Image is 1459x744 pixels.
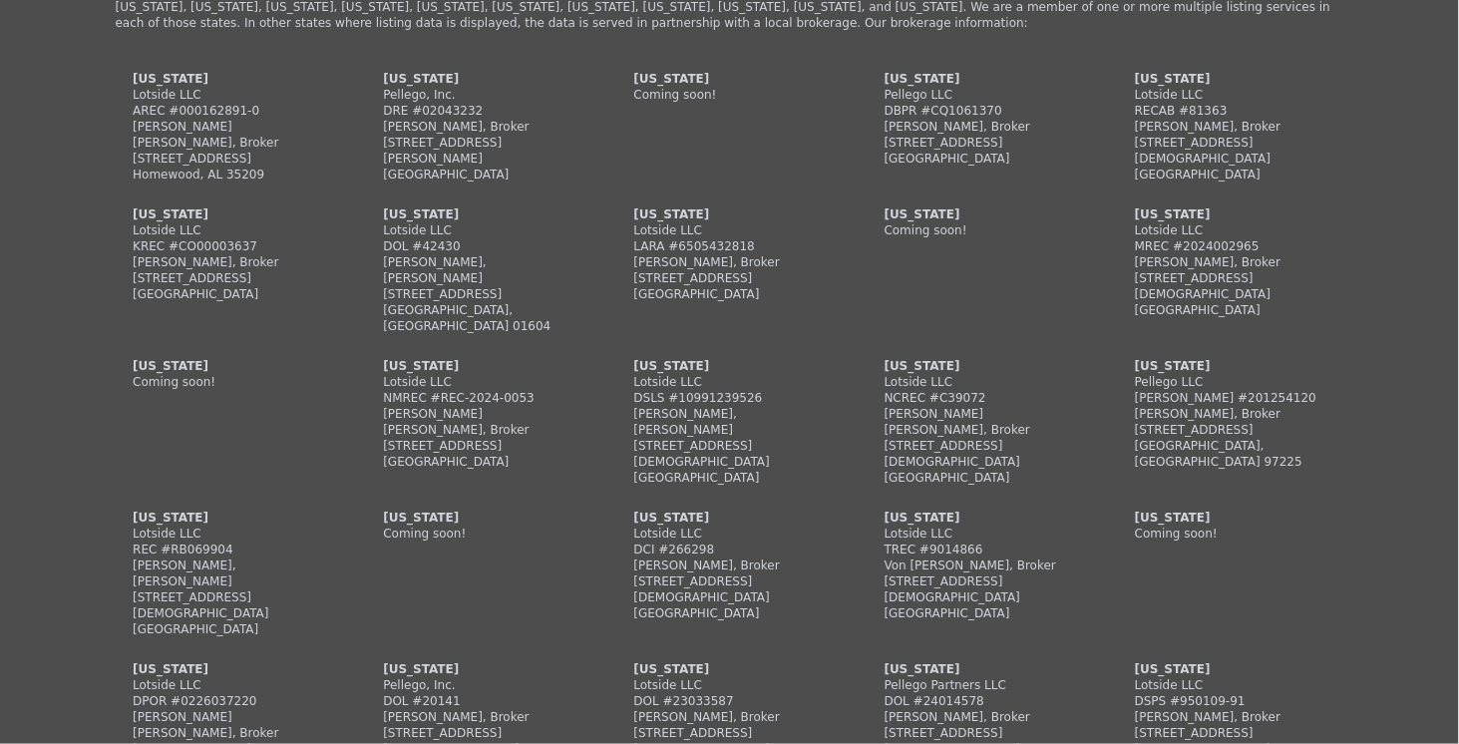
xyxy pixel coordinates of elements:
[633,374,825,390] div: Lotside LLC
[885,206,1076,222] div: [US_STATE]
[885,406,1076,438] div: [PERSON_NAME] [PERSON_NAME], Broker
[1135,358,1326,374] div: [US_STATE]
[1135,222,1326,238] div: Lotside LLC
[133,286,324,302] div: [GEOGRAPHIC_DATA]
[1135,135,1326,167] div: [STREET_ADDRESS][DEMOGRAPHIC_DATA]
[633,605,825,621] div: [GEOGRAPHIC_DATA]
[383,87,574,103] div: Pellego, Inc.
[633,222,825,238] div: Lotside LLC
[1135,661,1326,677] div: [US_STATE]
[885,222,1076,238] div: Coming soon!
[133,677,324,693] div: Lotside LLC
[133,510,324,526] div: [US_STATE]
[1135,510,1326,526] div: [US_STATE]
[633,510,825,526] div: [US_STATE]
[133,526,324,542] div: Lotside LLC
[885,151,1076,167] div: [GEOGRAPHIC_DATA]
[383,135,574,167] div: [STREET_ADDRESS][PERSON_NAME]
[383,709,574,725] div: [PERSON_NAME], Broker
[1135,103,1326,119] div: RECAB #81363
[1135,390,1326,406] div: [PERSON_NAME] #201254120
[383,286,574,302] div: [STREET_ADDRESS]
[1135,206,1326,222] div: [US_STATE]
[633,286,825,302] div: [GEOGRAPHIC_DATA]
[885,438,1076,470] div: [STREET_ADDRESS][DEMOGRAPHIC_DATA]
[633,254,825,270] div: [PERSON_NAME], Broker
[633,470,825,486] div: [GEOGRAPHIC_DATA]
[885,709,1076,725] div: [PERSON_NAME], Broker
[633,390,825,406] div: DSLS #10991239526
[1135,167,1326,183] div: [GEOGRAPHIC_DATA]
[1135,71,1326,87] div: [US_STATE]
[1135,254,1326,270] div: [PERSON_NAME], Broker
[383,454,574,470] div: [GEOGRAPHIC_DATA]
[885,526,1076,542] div: Lotside LLC
[133,374,324,390] div: Coming soon!
[633,677,825,693] div: Lotside LLC
[133,119,324,151] div: [PERSON_NAME] [PERSON_NAME], Broker
[133,222,324,238] div: Lotside LLC
[885,103,1076,119] div: DBPR #CQ1061370
[133,709,324,741] div: [PERSON_NAME] [PERSON_NAME], Broker
[633,270,825,286] div: [STREET_ADDRESS]
[885,390,1076,406] div: NCREC #C39072
[1135,438,1326,470] div: [GEOGRAPHIC_DATA], [GEOGRAPHIC_DATA] 97225
[1135,238,1326,254] div: MREC #2024002965
[383,222,574,238] div: Lotside LLC
[383,167,574,183] div: [GEOGRAPHIC_DATA]
[383,302,574,334] div: [GEOGRAPHIC_DATA], [GEOGRAPHIC_DATA] 01604
[1135,526,1326,542] div: Coming soon!
[383,438,574,454] div: [STREET_ADDRESS]
[633,87,825,103] div: Coming soon!
[885,135,1076,151] div: [STREET_ADDRESS]
[1135,693,1326,709] div: DSPS #950109-91
[383,374,574,390] div: Lotside LLC
[633,661,825,677] div: [US_STATE]
[133,358,324,374] div: [US_STATE]
[133,238,324,254] div: KREC #CO00003637
[133,151,324,167] div: [STREET_ADDRESS]
[383,238,574,254] div: DOL #42430
[885,677,1076,693] div: Pellego Partners LLC
[383,390,574,406] div: NMREC #REC-2024-0053
[1135,302,1326,318] div: [GEOGRAPHIC_DATA]
[885,374,1076,390] div: Lotside LLC
[383,406,574,438] div: [PERSON_NAME] [PERSON_NAME], Broker
[1135,422,1326,438] div: [STREET_ADDRESS]
[1135,677,1326,693] div: Lotside LLC
[383,206,574,222] div: [US_STATE]
[383,510,574,526] div: [US_STATE]
[133,167,324,183] div: Homewood, AL 35209
[383,119,574,135] div: [PERSON_NAME], Broker
[885,87,1076,103] div: Pellego LLC
[633,238,825,254] div: LARA #6505432818
[885,358,1076,374] div: [US_STATE]
[133,542,324,558] div: REC #RB069904
[1135,709,1326,725] div: [PERSON_NAME], Broker
[133,206,324,222] div: [US_STATE]
[133,621,324,637] div: [GEOGRAPHIC_DATA]
[885,542,1076,558] div: TREC #9014866
[633,71,825,87] div: [US_STATE]
[383,693,574,709] div: DOL #20141
[133,270,324,286] div: [STREET_ADDRESS]
[885,573,1076,605] div: [STREET_ADDRESS][DEMOGRAPHIC_DATA]
[1135,406,1326,422] div: [PERSON_NAME], Broker
[1135,374,1326,390] div: Pellego LLC
[633,358,825,374] div: [US_STATE]
[383,103,574,119] div: DRE #02043232
[383,526,574,542] div: Coming soon!
[133,103,324,119] div: AREC #000162891-0
[633,558,825,573] div: [PERSON_NAME], Broker
[885,71,1076,87] div: [US_STATE]
[1135,270,1326,302] div: [STREET_ADDRESS][DEMOGRAPHIC_DATA]
[383,254,574,286] div: [PERSON_NAME], [PERSON_NAME]
[633,542,825,558] div: DCI #266298
[383,358,574,374] div: [US_STATE]
[133,661,324,677] div: [US_STATE]
[885,661,1076,677] div: [US_STATE]
[633,406,825,438] div: [PERSON_NAME], [PERSON_NAME]
[885,119,1076,135] div: [PERSON_NAME], Broker
[885,558,1076,573] div: Von [PERSON_NAME], Broker
[1135,87,1326,103] div: Lotside LLC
